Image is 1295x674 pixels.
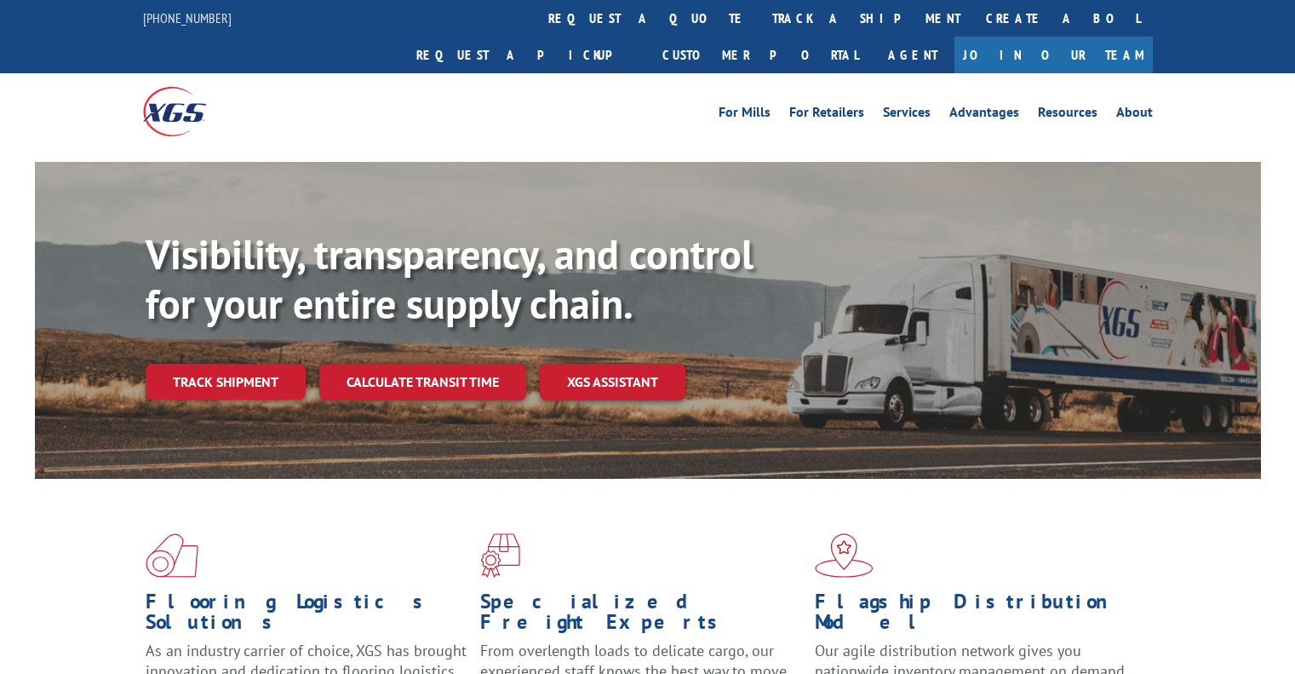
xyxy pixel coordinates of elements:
b: Visibility, transparency, and control for your entire supply chain. [146,228,754,330]
a: Services [883,106,931,124]
a: Calculate transit time [319,364,526,400]
a: Request a pickup [404,37,650,73]
h1: Flagship Distribution Model [815,591,1137,641]
a: For Mills [719,106,771,124]
a: Join Our Team [954,37,1153,73]
a: Track shipment [146,364,306,400]
h1: Flooring Logistics Solutions [146,591,467,641]
a: Resources [1038,106,1097,124]
a: About [1116,106,1153,124]
img: xgs-icon-total-supply-chain-intelligence-red [146,533,198,578]
a: [PHONE_NUMBER] [143,9,232,26]
img: xgs-icon-focused-on-flooring-red [480,533,520,578]
a: For Retailers [789,106,864,124]
h1: Specialized Freight Experts [480,591,802,641]
img: xgs-icon-flagship-distribution-model-red [815,533,874,578]
a: Customer Portal [650,37,871,73]
a: XGS ASSISTANT [540,364,685,400]
a: Agent [871,37,954,73]
a: Advantages [949,106,1019,124]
